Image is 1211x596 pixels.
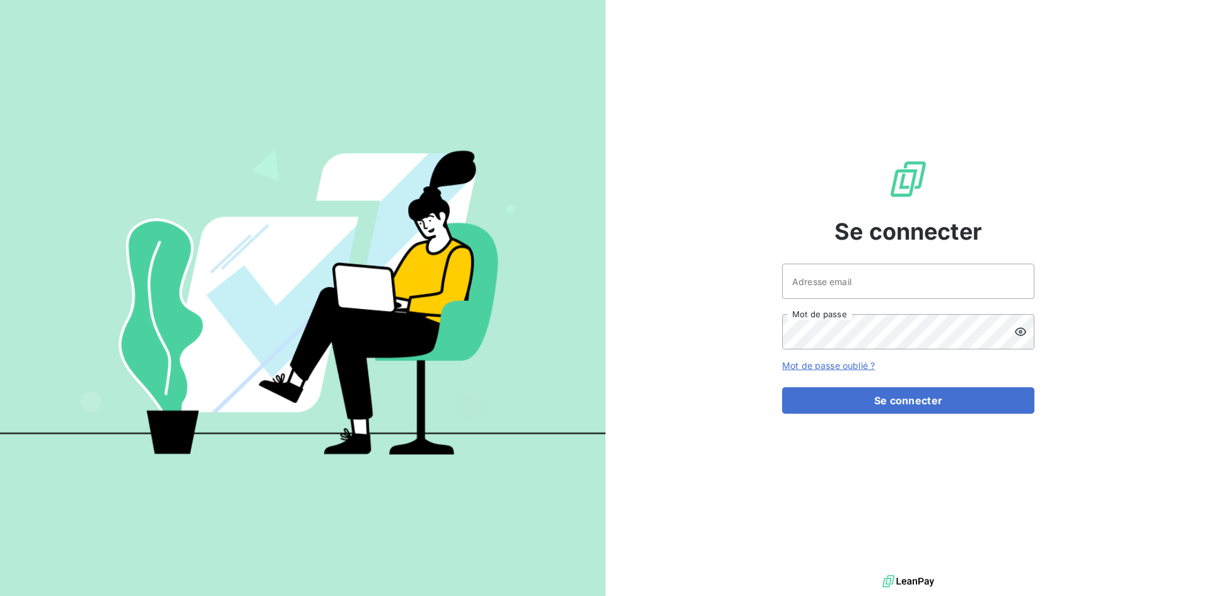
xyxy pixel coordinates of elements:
[888,159,928,199] img: Logo LeanPay
[782,360,875,371] a: Mot de passe oublié ?
[882,572,934,591] img: logo
[782,387,1034,414] button: Se connecter
[782,264,1034,299] input: placeholder
[834,214,982,248] span: Se connecter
